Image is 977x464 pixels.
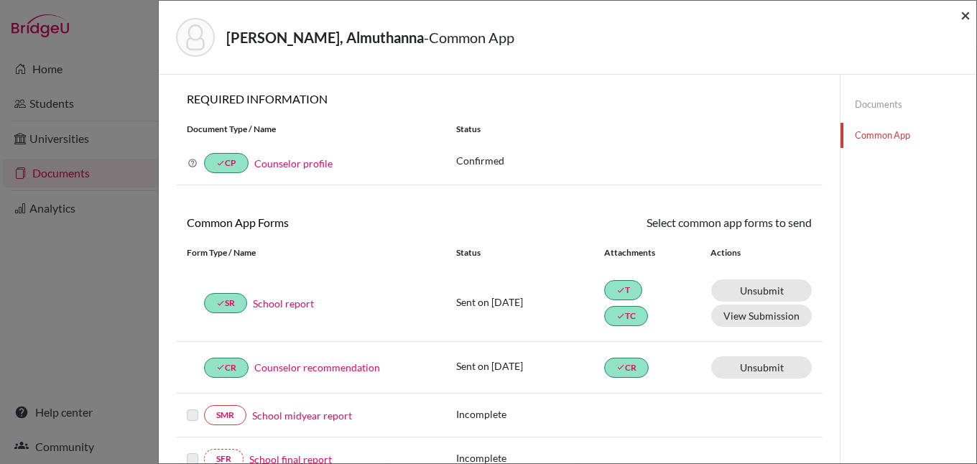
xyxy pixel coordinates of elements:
p: Confirmed [456,153,812,168]
i: done [216,299,225,307]
p: Sent on [DATE] [456,358,604,373]
button: Close [960,6,971,24]
a: doneCR [204,358,249,378]
i: done [616,286,625,294]
a: School midyear report [252,408,352,423]
a: doneTC [604,306,648,326]
span: - Common App [424,29,514,46]
a: doneCR [604,358,649,378]
p: Incomplete [456,407,604,422]
a: doneT [604,280,642,300]
a: Unsubmit [711,356,812,379]
h6: REQUIRED INFORMATION [176,92,823,106]
a: School report [253,296,314,311]
div: Attachments [604,246,693,259]
i: done [616,363,625,371]
a: Documents [841,92,976,117]
a: Unsubmit [711,279,812,302]
button: View Submission [711,305,812,327]
div: Form Type / Name [176,246,445,259]
div: Actions [693,246,782,259]
i: done [216,363,225,371]
div: Select common app forms to send [499,214,823,231]
a: doneCP [204,153,249,173]
a: Common App [841,123,976,148]
i: done [616,312,625,320]
strong: [PERSON_NAME], Almuthanna [226,29,424,46]
a: SMR [204,405,246,425]
p: Sent on [DATE] [456,294,604,310]
div: Document Type / Name [176,123,445,136]
a: doneSR [204,293,247,313]
div: Status [445,123,823,136]
a: Counselor profile [254,157,333,170]
span: × [960,4,971,25]
i: done [216,159,225,167]
h6: Common App Forms [176,215,499,229]
div: Status [456,246,604,259]
a: Counselor recommendation [254,360,380,375]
